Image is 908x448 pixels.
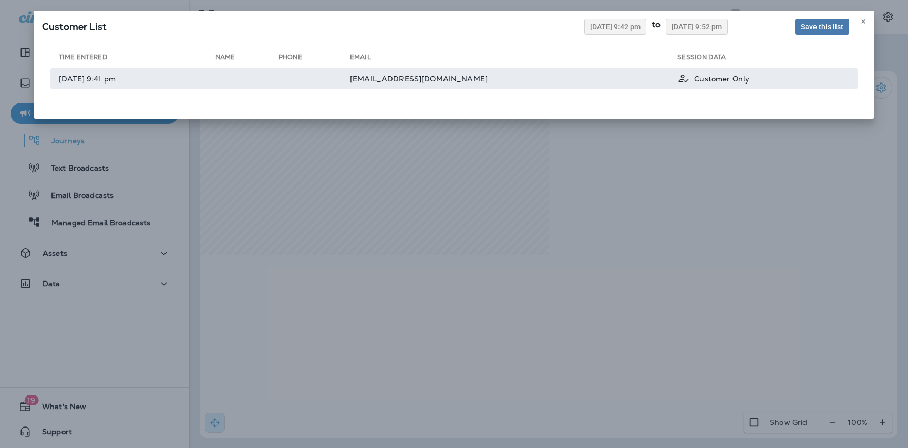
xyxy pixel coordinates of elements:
div: Customer Only [677,72,849,85]
span: [DATE] 9:52 pm [672,23,722,30]
p: Customer Only [694,75,749,83]
th: Phone [278,53,350,66]
td: [EMAIL_ADDRESS][DOMAIN_NAME] [350,68,677,89]
span: SQL [42,20,106,33]
span: Save this list [801,23,843,30]
th: Time Entered [50,53,215,66]
div: to [646,19,666,35]
th: Email [350,53,677,66]
button: [DATE] 9:52 pm [666,19,728,35]
button: Save this list [795,19,849,35]
td: [DATE] 9:41 pm [50,68,215,89]
th: Name [215,53,278,66]
span: [DATE] 9:42 pm [590,23,641,30]
th: Session Data [677,53,858,66]
button: [DATE] 9:42 pm [584,19,646,35]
